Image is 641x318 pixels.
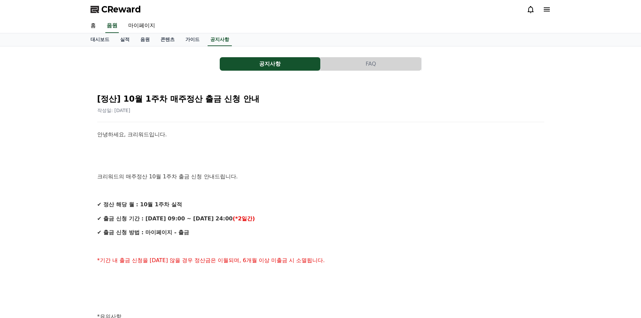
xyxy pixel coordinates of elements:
[115,33,135,46] a: 실적
[233,215,255,222] strong: (*2일간)
[97,94,544,104] h2: [정산] 10월 1주차 매주정산 출금 신청 안내
[97,257,325,263] span: *기간 내 출금 신청을 [DATE] 않을 경우 정산금은 이월되며, 6개월 이상 미출금 시 소멸됩니다.
[97,172,544,181] p: 크리워드의 매주정산 10월 1주차 출금 신청 안내드립니다.
[123,19,161,33] a: 마이페이지
[321,57,421,71] button: FAQ
[85,33,115,46] a: 대시보드
[97,201,182,208] strong: ✔ 정산 해당 월 : 10월 1주차 실적
[321,57,422,71] a: FAQ
[220,57,321,71] a: 공지사항
[220,57,320,71] button: 공지사항
[105,19,119,33] a: 음원
[91,4,141,15] a: CReward
[97,130,544,139] p: 안녕하세요, 크리워드입니다.
[85,19,101,33] a: 홈
[135,33,155,46] a: 음원
[97,229,189,236] strong: ✔ 출금 신청 방법 : 마이페이지 - 출금
[180,33,205,46] a: 가이드
[101,4,141,15] span: CReward
[97,108,131,113] span: 작성일: [DATE]
[208,33,232,46] a: 공지사항
[97,215,233,222] strong: ✔ 출금 신청 기간 : [DATE] 09:00 ~ [DATE] 24:00
[155,33,180,46] a: 콘텐츠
